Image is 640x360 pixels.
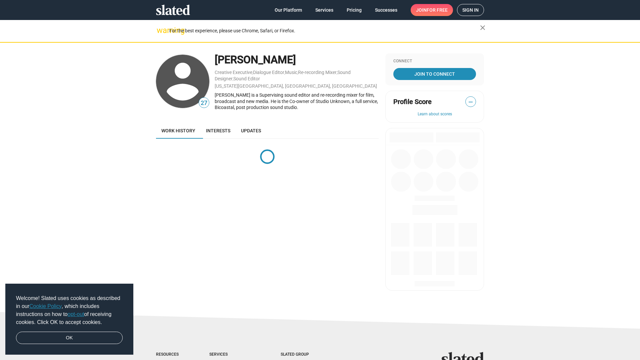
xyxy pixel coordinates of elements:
button: Learn about scores [393,112,476,117]
a: Re-recording Mixer [298,70,337,75]
span: Sign in [462,4,479,16]
span: Interests [206,128,230,133]
a: Our Platform [269,4,307,16]
span: Our Platform [275,4,302,16]
div: Services [209,352,254,357]
span: — [466,98,476,106]
a: Creative Executive [215,70,252,75]
div: cookieconsent [5,284,133,355]
div: Resources [156,352,183,357]
a: Joinfor free [411,4,453,16]
a: dismiss cookie message [16,332,123,344]
span: , [297,71,298,75]
div: [PERSON_NAME] is a Supervising sound editor and re-recording mixer for film, broadcast and new me... [215,92,379,111]
a: Sound Editor [233,76,260,81]
span: for free [427,4,448,16]
a: Sound Designer [215,70,351,81]
a: Pricing [341,4,367,16]
a: opt-out [68,311,84,317]
span: , [284,71,285,75]
a: Music [285,70,297,75]
a: Work history [156,123,201,139]
span: Join To Connect [395,68,475,80]
span: Welcome! Slated uses cookies as described in our , which includes instructions on how to of recei... [16,294,123,326]
a: Interests [201,123,236,139]
span: Profile Score [393,97,432,106]
mat-icon: warning [157,26,165,34]
a: Cookie Policy [29,303,62,309]
div: Connect [393,59,476,64]
a: Services [310,4,339,16]
span: , [252,71,253,75]
a: Successes [370,4,403,16]
div: Slated Group [281,352,326,357]
span: Join [416,4,448,16]
a: Sign in [457,4,484,16]
a: Updates [236,123,266,139]
span: Successes [375,4,397,16]
span: Work history [161,128,195,133]
a: Join To Connect [393,68,476,80]
span: Services [315,4,333,16]
div: [PERSON_NAME] [215,53,379,67]
a: Dialogue Editor [253,70,284,75]
a: [US_STATE][GEOGRAPHIC_DATA], [GEOGRAPHIC_DATA], [GEOGRAPHIC_DATA] [215,83,377,89]
span: Updates [241,128,261,133]
span: Pricing [347,4,362,16]
mat-icon: close [479,24,487,32]
span: 27 [199,99,209,108]
div: For the best experience, please use Chrome, Safari, or Firefox. [169,26,480,35]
